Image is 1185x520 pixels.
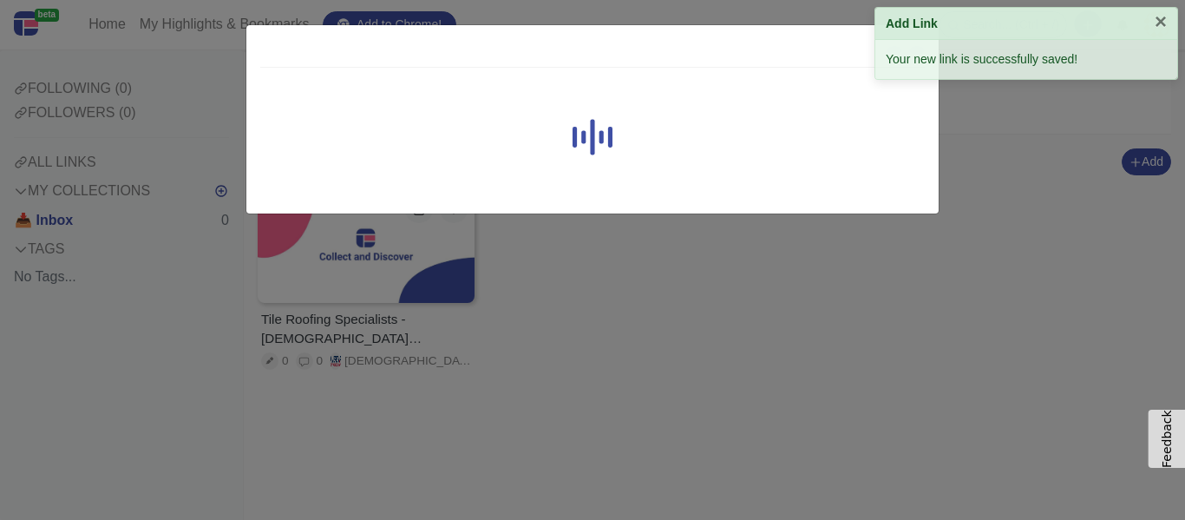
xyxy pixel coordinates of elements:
div: Your new link is successfully saved! [875,40,1177,79]
button: Close [1155,11,1167,32]
img: Loading [573,116,612,158]
strong: Add Link [886,15,938,33]
span: Feedback [1160,410,1174,468]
